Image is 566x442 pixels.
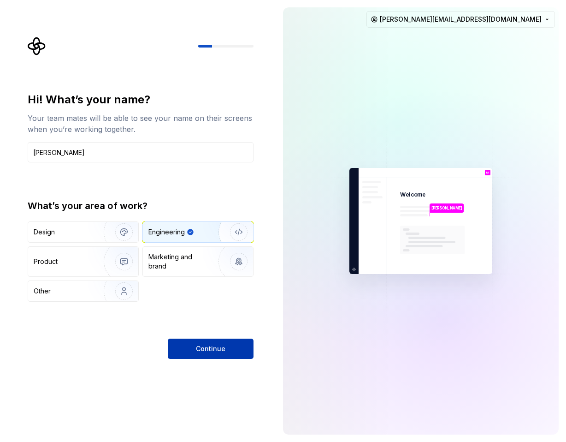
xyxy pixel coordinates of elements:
[148,227,185,237] div: Engineering
[28,37,46,55] svg: Supernova Logo
[28,92,254,107] div: Hi! What’s your name?
[380,15,542,24] span: [PERSON_NAME][EMAIL_ADDRESS][DOMAIN_NAME]
[148,252,211,271] div: Marketing and brand
[196,344,225,353] span: Continue
[168,339,254,359] button: Continue
[28,199,254,212] div: What’s your area of work?
[366,11,555,28] button: [PERSON_NAME][EMAIL_ADDRESS][DOMAIN_NAME]
[28,113,254,135] div: Your team mates will be able to see your name on their screens when you’re working together.
[34,227,55,237] div: Design
[34,257,58,266] div: Product
[34,287,51,296] div: Other
[486,171,489,174] p: M
[431,205,462,211] p: [PERSON_NAME]
[400,191,425,198] p: Welcome
[28,142,254,162] input: Han Solo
